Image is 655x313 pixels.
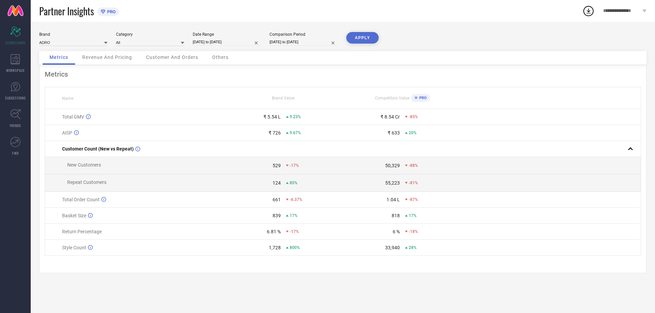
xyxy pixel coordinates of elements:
[269,245,281,250] div: 1,728
[290,245,300,250] span: 800%
[193,32,261,37] div: Date Range
[39,4,94,18] span: Partner Insights
[62,229,102,234] span: Return Percentage
[105,9,116,14] span: PRO
[290,213,297,218] span: 17%
[263,114,281,120] div: ₹ 5.54 L
[375,96,409,100] span: Competitors Value
[409,114,418,119] span: -85%
[62,146,134,152] span: Customer Count (New vs Repeat)
[5,95,26,100] span: SUGGESTIONS
[380,114,400,120] div: ₹ 8.54 Cr
[409,163,418,168] span: -88%
[49,54,68,60] span: Metrics
[45,70,641,78] div: Metrics
[409,213,417,218] span: 17%
[409,245,417,250] span: 28%
[193,38,261,46] input: Select date range
[273,163,281,168] div: 529
[290,181,297,185] span: 85%
[273,197,281,202] div: 661
[393,229,400,234] div: 6 %
[62,114,84,120] span: Total GMV
[267,229,281,234] div: 6.81 %
[290,130,301,135] span: 9.67%
[290,114,301,119] span: 9.23%
[62,96,73,101] span: Name
[12,151,19,156] span: FWD
[146,54,198,60] span: Customer And Orders
[268,130,281,136] div: ₹ 726
[10,123,21,128] span: TRENDS
[62,245,86,250] span: Style Count
[67,179,106,185] span: Repeat Customers
[272,96,294,100] span: Brand Value
[290,163,299,168] span: -17%
[392,213,400,218] div: 818
[273,213,281,218] div: 839
[385,245,400,250] div: 33,940
[409,197,418,202] span: -87%
[385,163,400,168] div: 50,329
[62,130,72,136] span: AISP
[409,181,418,185] span: -81%
[290,229,299,234] span: -17%
[418,96,427,100] span: PRO
[62,197,100,202] span: Total Order Count
[290,197,302,202] span: -6.37%
[270,32,338,37] div: Comparison Period
[409,229,418,234] span: -18%
[385,180,400,186] div: 55,223
[273,180,281,186] div: 124
[6,68,25,73] span: WORKSPACE
[67,162,101,168] span: New Customers
[270,38,338,46] input: Select comparison period
[346,32,379,44] button: APPLY
[116,32,184,37] div: Category
[5,40,26,45] span: SCORECARDS
[582,5,595,17] div: Open download list
[82,54,132,60] span: Revenue And Pricing
[388,130,400,136] div: ₹ 633
[409,130,417,135] span: 20%
[62,213,86,218] span: Basket Size
[212,54,229,60] span: Others
[387,197,400,202] div: 1.04 L
[39,32,107,37] div: Brand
